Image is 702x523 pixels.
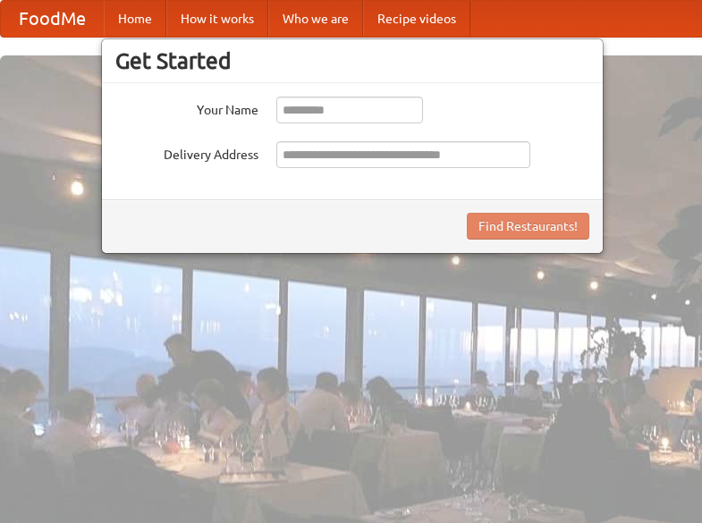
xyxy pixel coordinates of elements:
[115,97,258,119] label: Your Name
[1,1,104,37] a: FoodMe
[268,1,363,37] a: Who we are
[467,213,589,240] button: Find Restaurants!
[115,141,258,164] label: Delivery Address
[166,1,268,37] a: How it works
[115,47,589,74] h3: Get Started
[363,1,470,37] a: Recipe videos
[104,1,166,37] a: Home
